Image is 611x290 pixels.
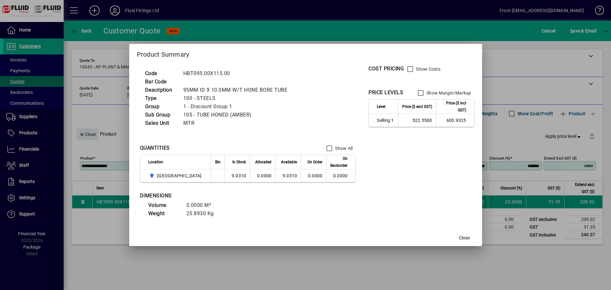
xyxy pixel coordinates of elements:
[145,209,183,218] td: Weight
[157,173,201,179] span: [GEOGRAPHIC_DATA]
[369,89,403,96] div: PRICE LEVELS
[148,172,204,180] span: AUCKLAND
[215,159,221,166] span: Bin
[459,235,470,241] span: Close
[326,169,355,182] td: 0.0000
[334,145,353,152] label: Show All
[454,232,474,244] button: Close
[281,159,297,166] span: Available
[377,103,385,110] span: Level
[308,173,323,178] span: 0.0000
[377,117,394,124] span: Selling 1
[425,90,471,96] label: Show Margin/Markup
[142,86,180,94] td: Description
[142,103,180,111] td: Group
[180,103,295,111] td: 1 - Discount Group 1
[148,159,163,166] span: Location
[142,111,180,119] td: Sub Group
[275,169,301,182] td: 9.0310
[440,100,466,114] span: Price ($ incl GST)
[307,159,322,166] span: On Order
[142,69,180,78] td: Code
[415,66,440,72] label: Show Costs
[183,201,221,209] td: 0.0000 M³
[142,94,180,103] td: Type
[180,69,295,78] td: HBT095.00X115.00
[255,159,271,166] span: Allocated
[142,78,180,86] td: Bar Code
[232,159,246,166] span: In Stock
[129,44,482,62] h2: Product Summary
[180,111,295,119] td: 105 - TUBE HONED (AMBER)
[140,192,299,200] div: DIMENSIONS
[402,103,432,110] span: Price ($ excl GST)
[436,114,474,127] td: 600.9325
[369,65,404,73] div: COST PRICING
[398,114,436,127] td: 522.5500
[224,169,250,182] td: 9.0310
[330,155,348,169] span: On Backorder
[180,94,295,103] td: 100 - STEELS
[145,201,183,209] td: Volume
[142,119,180,127] td: Sales Unit
[180,86,295,94] td: 95MM ID X 10.0MM W/T HONE BORE TUBE
[180,119,295,127] td: MTR
[250,169,275,182] td: 0.0000
[140,144,170,152] div: QUANTITIES
[183,209,221,218] td: 25.8930 Kg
